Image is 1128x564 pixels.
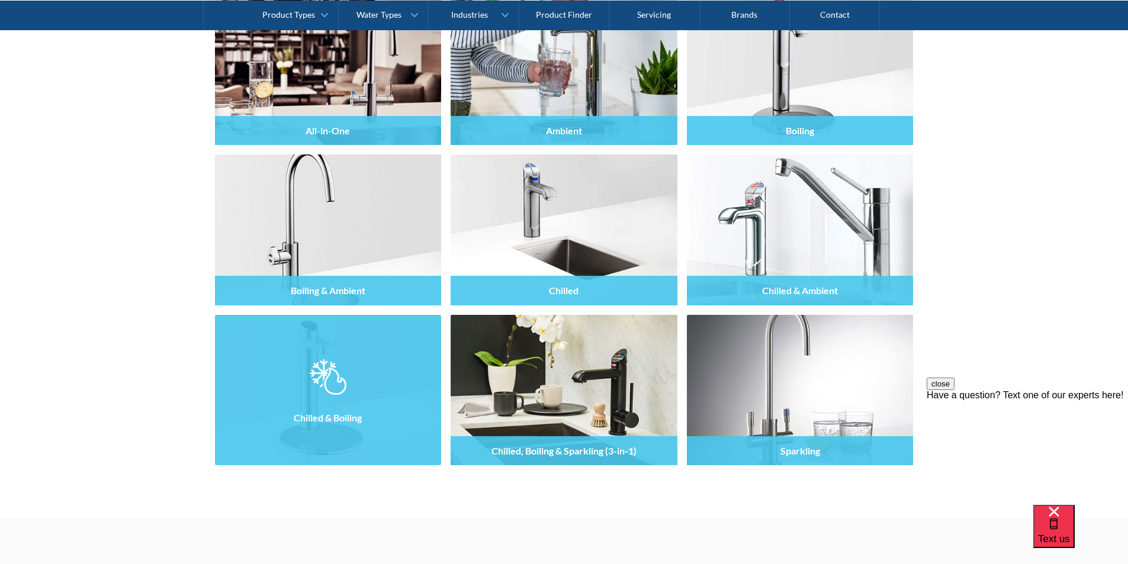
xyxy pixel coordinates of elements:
[306,125,350,136] h4: All-in-One
[451,315,677,465] img: Filtered Water Taps
[687,154,914,305] a: Chilled & Ambient
[546,125,582,136] h4: Ambient
[780,445,820,456] h4: Sparkling
[786,125,814,136] h4: Boiling
[294,412,362,423] h4: Chilled & Boiling
[215,315,442,465] a: Chilled & Boiling
[262,9,315,20] div: Product Types
[687,154,914,305] img: Filtered Water Taps
[762,285,838,296] h4: Chilled & Ambient
[215,154,442,305] img: Filtered Water Taps
[451,154,677,305] img: Filtered Water Taps
[215,315,442,465] img: Filtered Water Taps
[451,315,677,465] a: Chilled, Boiling & Sparkling (3-in-1)
[549,285,579,296] h4: Chilled
[491,445,637,456] h4: Chilled, Boiling & Sparkling (3-in-1)
[451,9,488,20] div: Industries
[687,315,914,465] a: Sparkling
[451,154,677,305] a: Chilled
[687,315,914,465] img: Filtered Water Taps
[215,154,442,305] a: Boiling & Ambient
[1033,505,1128,564] iframe: podium webchat widget bubble
[927,378,1128,520] iframe: podium webchat widget prompt
[291,285,365,296] h4: Boiling & Ambient
[356,9,401,20] div: Water Types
